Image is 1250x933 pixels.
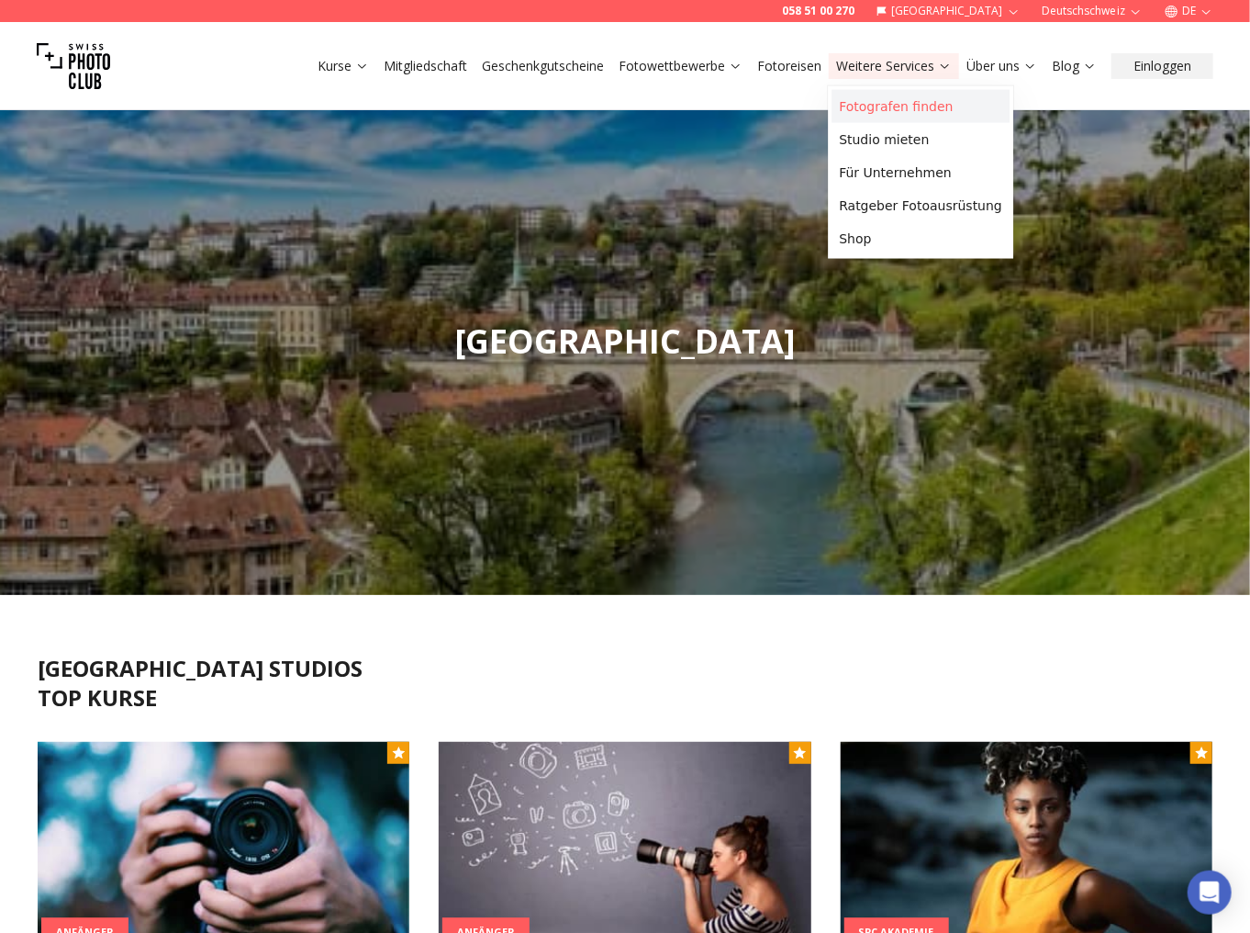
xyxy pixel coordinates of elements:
[38,683,1212,713] h2: TOP KURSE
[831,189,1010,222] a: Ratgeber Fotoausrüstung
[611,53,750,79] button: Fotowettbewerbe
[966,57,1037,75] a: Über uns
[474,53,611,79] button: Geschenkgutscheine
[1111,53,1213,79] button: Einloggen
[318,57,369,75] a: Kurse
[757,57,821,75] a: Fotoreisen
[959,53,1044,79] button: Über uns
[482,57,604,75] a: Geschenkgutscheine
[454,319,796,364] span: [GEOGRAPHIC_DATA]
[831,90,1010,123] a: Fotografen finden
[1044,53,1104,79] button: Blog
[831,156,1010,189] a: Für Unternehmen
[37,29,110,103] img: Swiss photo club
[782,4,854,18] a: 058 51 00 270
[38,654,1212,683] h2: [GEOGRAPHIC_DATA] STUDIOS
[1052,57,1097,75] a: Blog
[619,57,742,75] a: Fotowettbewerbe
[310,53,376,79] button: Kurse
[384,57,467,75] a: Mitgliedschaft
[831,123,1010,156] a: Studio mieten
[829,53,959,79] button: Weitere Services
[750,53,829,79] button: Fotoreisen
[831,222,1010,255] a: Shop
[836,57,952,75] a: Weitere Services
[376,53,474,79] button: Mitgliedschaft
[1188,871,1232,915] div: Open Intercom Messenger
